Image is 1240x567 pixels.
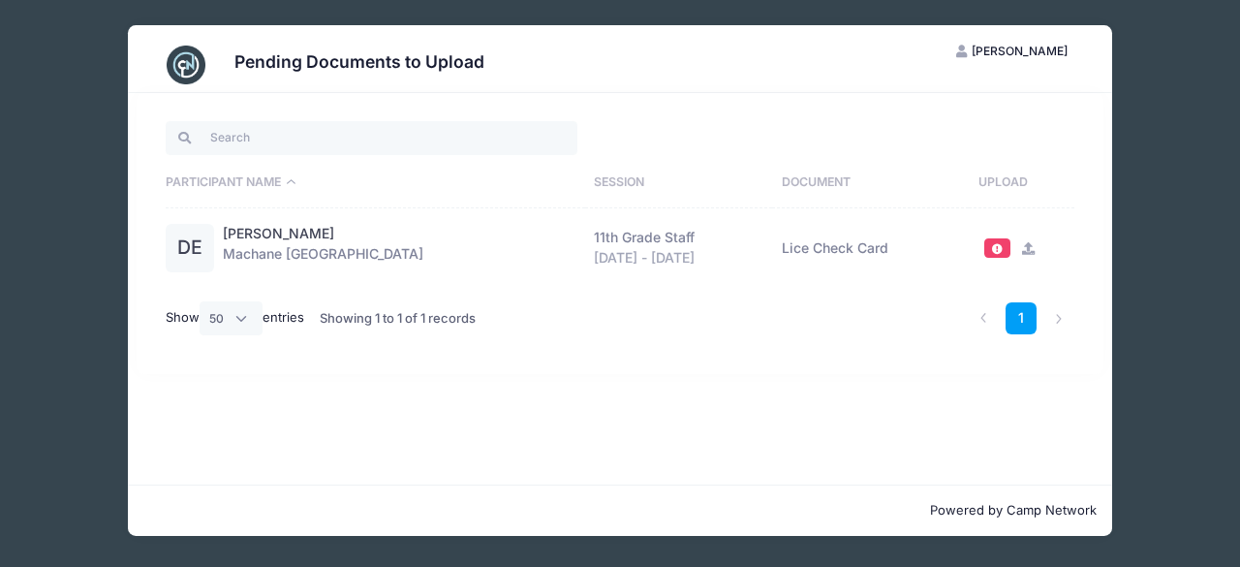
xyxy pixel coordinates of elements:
th: Session: activate to sort column ascending [585,158,772,208]
th: Document: activate to sort column ascending [772,158,969,208]
input: Search [166,121,577,154]
th: Participant Name: activate to sort column descending [166,158,585,208]
button: [PERSON_NAME] [939,35,1084,68]
div: Machane [GEOGRAPHIC_DATA] [223,224,575,272]
select: Showentries [200,301,263,334]
img: CampNetwork [167,46,205,84]
div: 11th Grade Staff [594,228,762,248]
a: [PERSON_NAME] [223,224,334,244]
label: Show entries [166,301,305,334]
div: Showing 1 to 1 of 1 records [320,297,476,341]
a: 1 [1006,302,1038,334]
p: Powered by Camp Network [143,501,1097,520]
span: [PERSON_NAME] [972,44,1068,58]
div: [DATE] - [DATE] [594,248,762,268]
td: Lice Check Card [772,208,969,289]
div: DE [166,224,214,272]
a: DE [166,240,214,257]
h3: Pending Documents to Upload [234,51,484,72]
th: Upload: activate to sort column ascending [969,158,1074,208]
